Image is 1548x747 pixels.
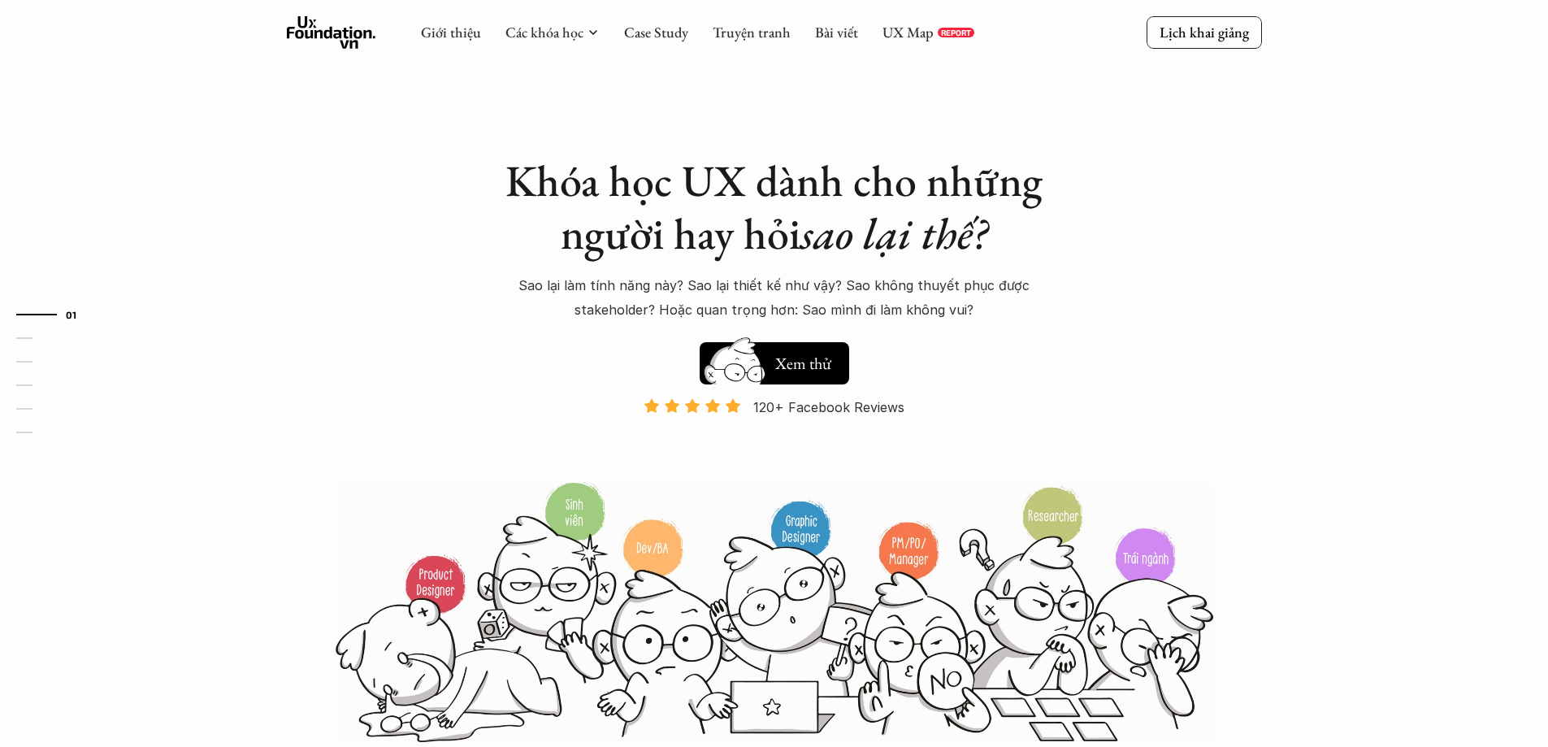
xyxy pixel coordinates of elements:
a: Bài viết [815,23,858,41]
h1: Khóa học UX dành cho những người hay hỏi [490,154,1059,260]
p: 120+ Facebook Reviews [753,395,904,419]
strong: 01 [66,309,77,320]
p: Lịch khai giảng [1160,23,1249,41]
h5: Xem thử [773,352,833,375]
a: Các khóa học [505,23,583,41]
em: sao lại thế? [800,205,987,262]
a: Truyện tranh [713,23,791,41]
p: Sao lại làm tính năng này? Sao lại thiết kế như vậy? Sao không thuyết phục được stakeholder? Hoặc... [490,273,1059,323]
a: Lịch khai giảng [1147,16,1262,48]
a: 120+ Facebook Reviews [630,397,919,480]
p: REPORT [941,28,971,37]
a: UX Map [882,23,934,41]
a: Case Study [624,23,688,41]
a: Xem thử [700,334,849,384]
a: Giới thiệu [421,23,481,41]
a: 01 [16,305,93,324]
